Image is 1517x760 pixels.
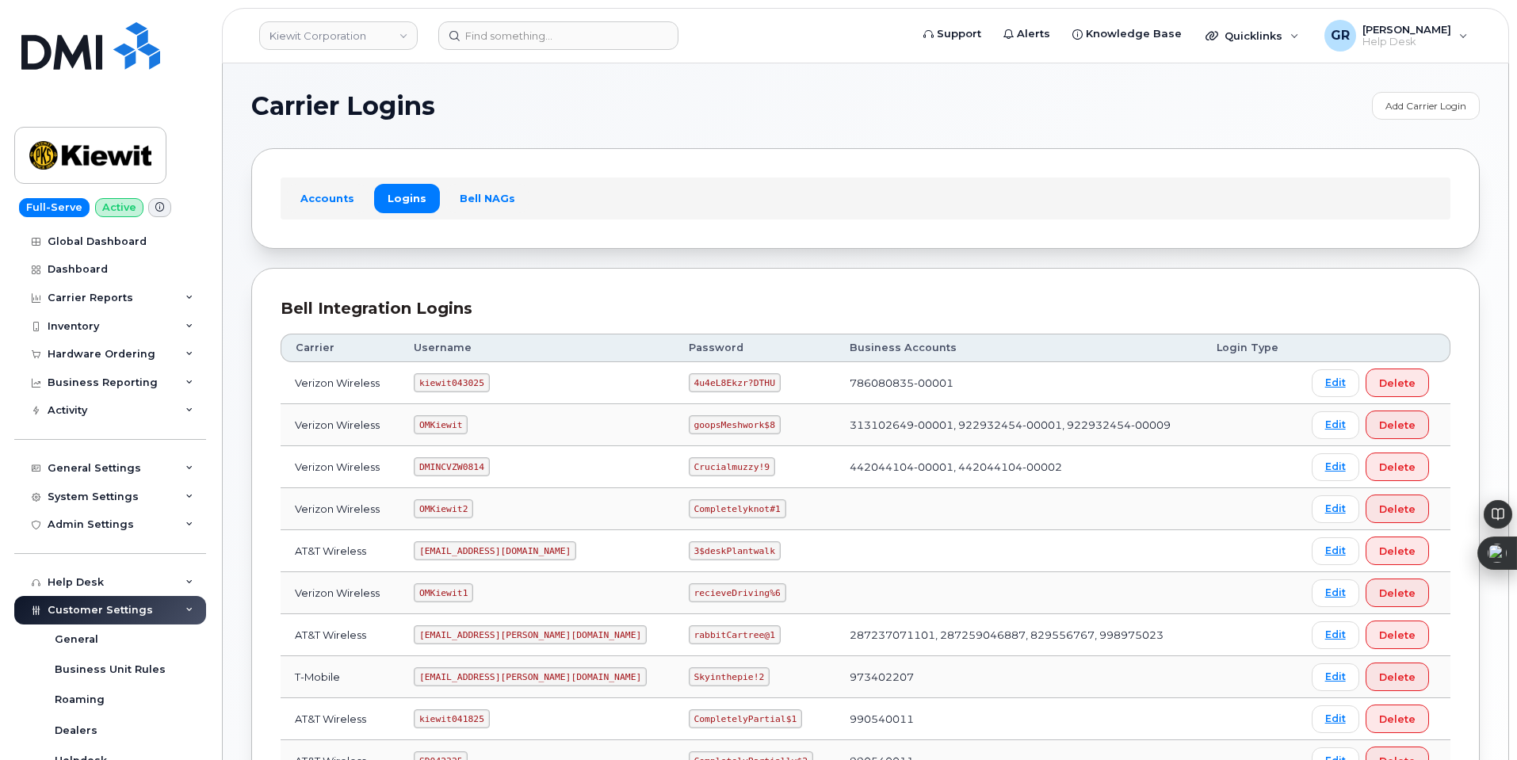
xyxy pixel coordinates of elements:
[281,334,399,362] th: Carrier
[835,362,1202,404] td: 786080835-00001
[689,499,786,518] code: Completelyknot#1
[414,625,647,644] code: [EMAIL_ADDRESS][PERSON_NAME][DOMAIN_NAME]
[1366,495,1429,523] button: Delete
[1379,418,1416,433] span: Delete
[414,457,489,476] code: DMINCVZW0814
[689,373,781,392] code: 4u4eL8Ekzr?DTHU
[374,184,440,212] a: Logins
[1312,537,1359,565] a: Edit
[281,446,399,488] td: Verizon Wireless
[1312,411,1359,439] a: Edit
[281,698,399,740] td: AT&T Wireless
[1379,544,1416,559] span: Delete
[414,415,468,434] code: OMKiewit
[1379,376,1416,391] span: Delete
[1379,460,1416,475] span: Delete
[1379,628,1416,643] span: Delete
[1312,621,1359,649] a: Edit
[281,362,399,404] td: Verizon Wireless
[251,94,435,118] span: Carrier Logins
[674,334,835,362] th: Password
[1312,495,1359,523] a: Edit
[1448,691,1505,748] iframe: Messenger Launcher
[835,656,1202,698] td: 973402207
[835,446,1202,488] td: 442044104-00001, 442044104-00002
[1312,453,1359,481] a: Edit
[1379,712,1416,727] span: Delete
[1312,369,1359,397] a: Edit
[281,488,399,530] td: Verizon Wireless
[1366,411,1429,439] button: Delete
[1312,705,1359,733] a: Edit
[414,499,473,518] code: OMKiewit2
[689,583,786,602] code: recieveDriving%6
[689,667,770,686] code: Skyinthepie!2
[689,541,781,560] code: 3$deskPlantwalk
[1366,537,1429,565] button: Delete
[1379,502,1416,517] span: Delete
[1366,705,1429,733] button: Delete
[835,334,1202,362] th: Business Accounts
[281,572,399,614] td: Verizon Wireless
[414,373,489,392] code: kiewit043025
[1366,621,1429,649] button: Delete
[835,404,1202,446] td: 313102649-00001, 922932454-00001, 922932454-00009
[399,334,674,362] th: Username
[1366,663,1429,691] button: Delete
[835,698,1202,740] td: 990540011
[1379,586,1416,601] span: Delete
[281,614,399,656] td: AT&T Wireless
[1312,663,1359,691] a: Edit
[1372,92,1480,120] a: Add Carrier Login
[1366,453,1429,481] button: Delete
[281,404,399,446] td: Verizon Wireless
[414,667,647,686] code: [EMAIL_ADDRESS][PERSON_NAME][DOMAIN_NAME]
[281,530,399,572] td: AT&T Wireless
[689,457,775,476] code: Crucialmuzzy!9
[1202,334,1297,362] th: Login Type
[287,184,368,212] a: Accounts
[689,415,781,434] code: goopsMeshwork$8
[1379,670,1416,685] span: Delete
[414,541,576,560] code: [EMAIL_ADDRESS][DOMAIN_NAME]
[281,656,399,698] td: T-Mobile
[689,709,802,728] code: CompletelyPartial$1
[414,709,489,728] code: kiewit041825
[446,184,529,212] a: Bell NAGs
[1366,579,1429,607] button: Delete
[1312,579,1359,607] a: Edit
[281,297,1450,320] div: Bell Integration Logins
[414,583,473,602] code: OMKiewit1
[835,614,1202,656] td: 287237071101, 287259046887, 829556767, 998975023
[1366,369,1429,397] button: Delete
[689,625,781,644] code: rabbitCartree@1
